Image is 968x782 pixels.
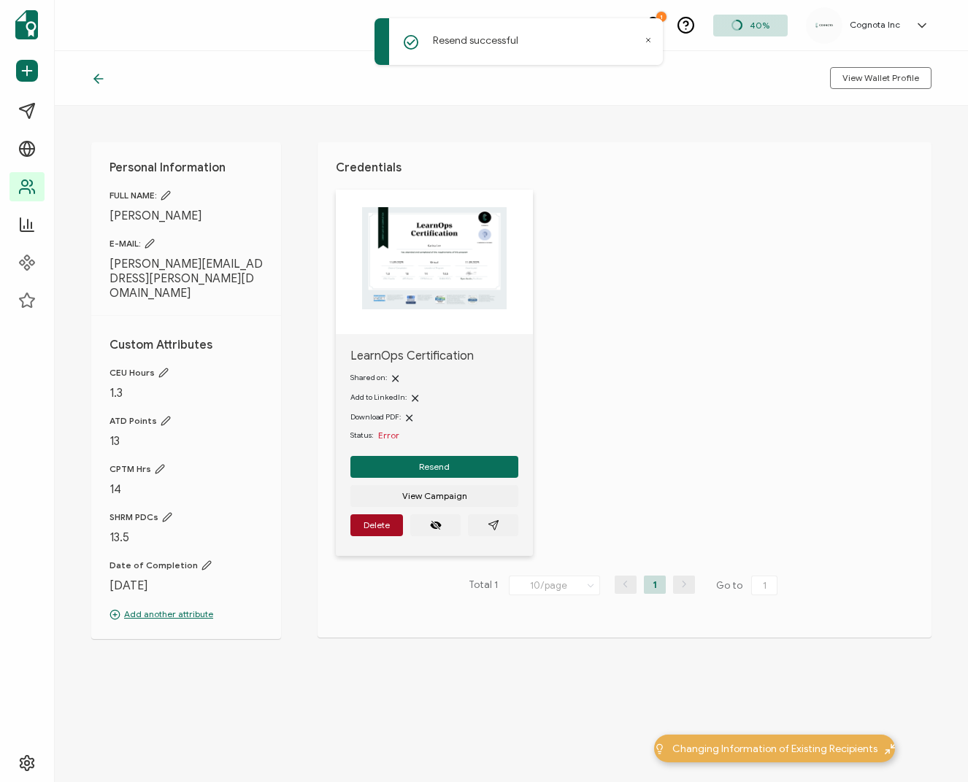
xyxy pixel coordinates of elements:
span: Delete [364,521,390,530]
span: SHRM PDCs [110,511,263,523]
span: FULL NAME: [110,190,263,201]
input: Select [509,576,600,595]
span: ATD Points [110,415,263,427]
span: View Campaign [402,492,467,500]
h1: Credentials [336,160,913,175]
span: Status: [350,430,373,441]
span: CEU Hours [110,367,263,379]
img: sertifier-logomark-colored.svg [15,10,38,39]
p: Add another attribute [110,608,263,621]
ion-icon: eye off [430,519,442,531]
span: 14 [110,482,263,497]
span: LearnOps Certification [350,349,518,363]
p: Resend successful [433,33,518,48]
span: Go to [716,576,780,596]
span: 13.5 [110,530,263,545]
h5: Cognota Inc [850,20,900,30]
button: Resend [350,456,518,478]
h1: Personal Information [110,160,263,175]
li: 1 [644,576,666,594]
button: View Wallet Profile [830,67,931,89]
span: [PERSON_NAME] [110,209,263,223]
span: View Wallet Profile [842,74,919,82]
span: CPTM Hrs [110,463,263,475]
iframe: Chat Widget [895,712,968,782]
span: [PERSON_NAME][EMAIL_ADDRESS][PERSON_NAME][DOMAIN_NAME] [110,257,263,301]
div: 1 [656,12,667,22]
span: Resend [419,462,450,471]
span: [DATE] [110,578,263,593]
span: Changing Information of Existing Recipients [672,741,877,756]
img: minimize-icon.svg [885,743,896,754]
button: View Campaign [350,485,518,507]
span: 1.3 [110,386,263,400]
h1: Custom Attributes [110,338,263,352]
span: Date of Completion [110,560,263,571]
button: Delete [350,514,403,536]
span: Shared on: [350,373,387,382]
span: 13 [110,434,263,449]
span: Total 1 [469,576,498,596]
ion-icon: paper plane outline [488,519,499,531]
span: Add to LinkedIn: [350,392,407,402]
span: E-MAIL: [110,238,263,249]
span: 40% [750,20,769,31]
span: Error [378,430,399,441]
img: 31e4a825-8681-42d3-bc30-a5607703972f.png [813,20,835,30]
span: Download PDF: [350,412,401,422]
